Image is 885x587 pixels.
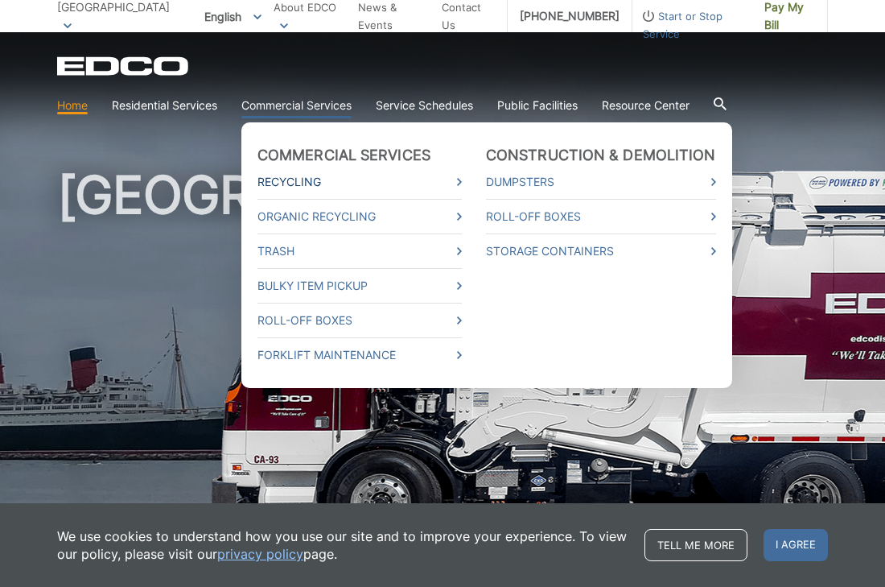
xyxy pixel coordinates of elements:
a: Recycling [257,173,462,191]
p: We use cookies to understand how you use our site and to improve your experience. To view our pol... [57,527,628,563]
a: Residential Services [112,97,217,114]
a: Organic Recycling [257,208,462,225]
a: privacy policy [217,545,303,563]
a: Tell me more [644,529,747,561]
a: Roll-Off Boxes [486,208,716,225]
h1: [GEOGRAPHIC_DATA] [57,169,828,523]
a: Commercial Services [257,147,430,164]
a: Trash [257,242,462,260]
a: Dumpsters [486,173,716,191]
a: Roll-Off Boxes [257,312,462,329]
a: Bulky Item Pickup [257,277,462,295]
a: Construction & Demolition [486,147,716,164]
a: Public Facilities [497,97,578,114]
a: Resource Center [602,97,689,114]
a: EDCD logo. Return to the homepage. [57,56,191,76]
a: Home [57,97,88,114]
span: I agree [764,529,828,561]
a: Forklift Maintenance [257,346,462,364]
a: Storage Containers [486,242,716,260]
span: English [192,3,274,30]
a: Commercial Services [241,97,352,114]
a: Service Schedules [376,97,473,114]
